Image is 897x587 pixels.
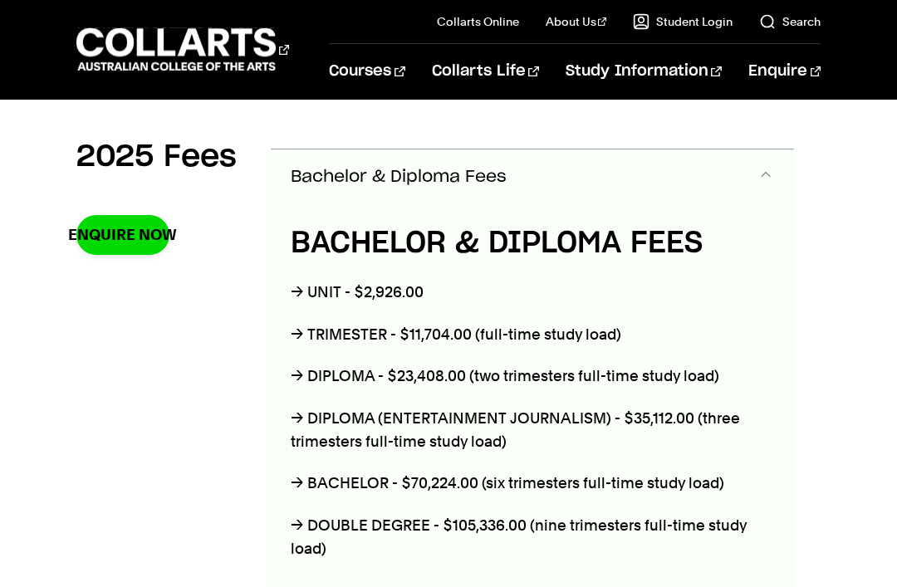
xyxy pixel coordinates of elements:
[566,44,722,99] a: Study Information
[437,13,519,30] a: Collarts Online
[76,139,237,175] h2: 2025 Fees
[291,221,774,266] h4: BACHELOR & DIPLOMA FEES
[432,44,539,99] a: Collarts Life
[291,281,774,304] p: → UNIT - $2,926.00
[546,13,607,30] a: About Us
[291,472,774,495] p: → BACHELOR - $70,224.00 (six trimesters full-time study load)
[759,13,821,30] a: Search
[291,168,507,187] span: Bachelor & Diploma Fees
[633,13,733,30] a: Student Login
[291,514,774,560] p: → DOUBLE DEGREE - $105,336.00 (nine trimesters full-time study load)
[271,149,794,204] button: Bachelor & Diploma Fees
[76,215,169,254] a: Enquire Now
[291,407,774,453] p: → DIPLOMA (ENTERTAINMENT JOURNALISM) - $35,112.00 (three trimesters full-time study load)
[291,364,774,388] p: → DIPLOMA - $23,408.00 (two trimesters full-time study load)
[748,44,821,99] a: Enquire
[329,44,404,99] a: Courses
[76,26,288,73] div: Go to homepage
[291,323,774,346] p: → TRIMESTER - $11,704.00 (full-time study load)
